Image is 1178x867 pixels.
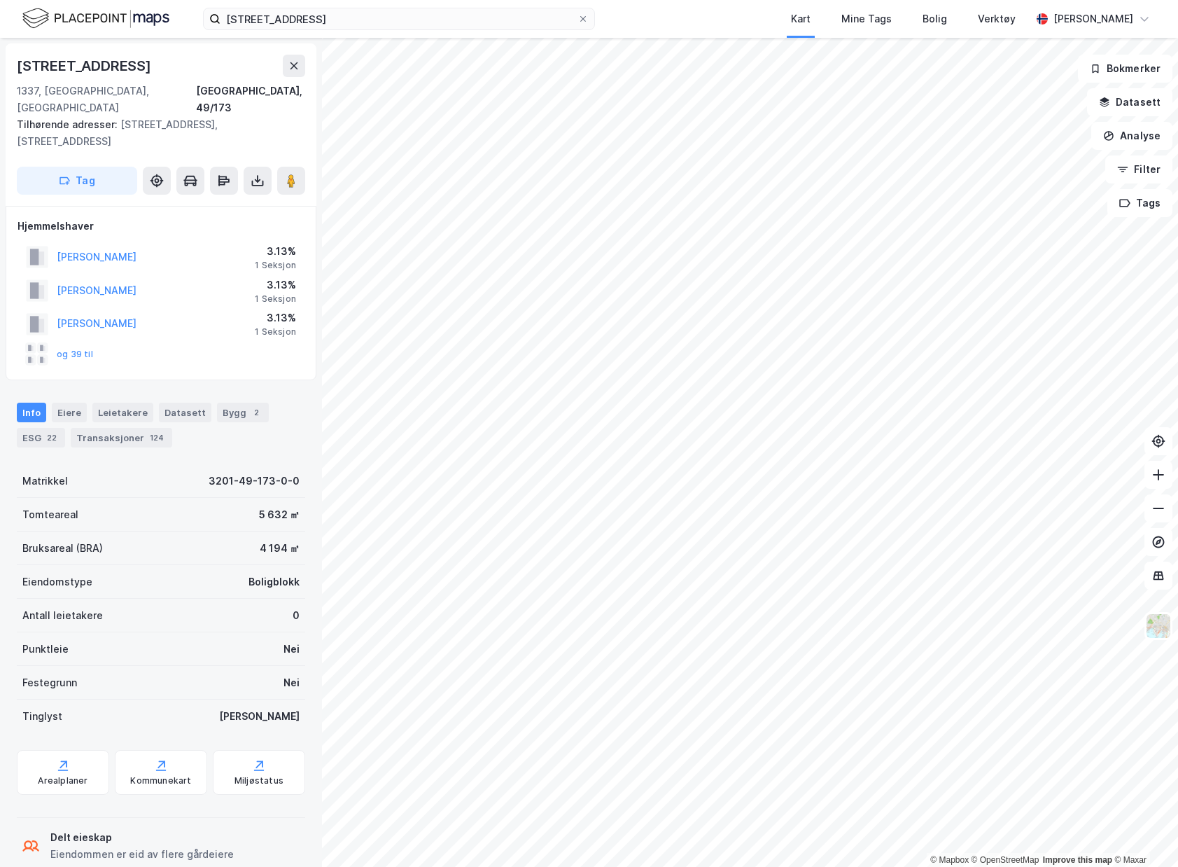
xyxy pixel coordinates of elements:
div: Festegrunn [22,674,77,691]
a: Mapbox [930,855,969,865]
div: 5 632 ㎡ [259,506,300,523]
div: Kart [791,11,811,27]
div: 0 [293,607,300,624]
div: [STREET_ADDRESS] [17,55,154,77]
div: Antall leietakere [22,607,103,624]
div: Miljøstatus [234,775,283,786]
div: 4 194 ㎡ [260,540,300,557]
span: Tilhørende adresser: [17,118,120,130]
div: 1 Seksjon [255,260,296,271]
a: Improve this map [1043,855,1112,865]
div: Eiendomstype [22,574,92,590]
div: ESG [17,428,65,448]
div: Leietakere [92,403,153,422]
div: Kontrollprogram for chat [1108,800,1178,867]
div: Arealplaner [38,775,87,786]
div: Kommunekart [130,775,191,786]
button: Bokmerker [1078,55,1172,83]
div: Mine Tags [841,11,892,27]
div: Delt eieskap [50,829,234,846]
div: Verktøy [978,11,1016,27]
button: Tag [17,167,137,195]
div: 3.13% [255,277,296,293]
div: 1337, [GEOGRAPHIC_DATA], [GEOGRAPHIC_DATA] [17,83,196,116]
div: Boligblokk [248,574,300,590]
div: Punktleie [22,641,69,658]
div: Nei [283,674,300,691]
button: Analyse [1091,122,1172,150]
div: Bygg [217,403,269,422]
div: [STREET_ADDRESS], [STREET_ADDRESS] [17,116,294,150]
div: Eiendommen er eid av flere gårdeiere [50,846,234,863]
div: Info [17,403,46,422]
div: Transaksjoner [71,428,172,448]
div: 3.13% [255,243,296,260]
img: logo.f888ab2527a4732fd821a326f86c7f29.svg [22,6,169,31]
div: Matrikkel [22,473,68,490]
div: 22 [44,431,59,445]
div: Bruksareal (BRA) [22,540,103,557]
div: Tinglyst [22,708,62,725]
div: Bolig [923,11,947,27]
button: Datasett [1087,88,1172,116]
iframe: Chat Widget [1108,800,1178,867]
div: 1 Seksjon [255,293,296,305]
div: [GEOGRAPHIC_DATA], 49/173 [196,83,305,116]
input: Søk på adresse, matrikkel, gårdeiere, leietakere eller personer [220,8,577,29]
button: Tags [1107,189,1172,217]
div: Eiere [52,403,87,422]
div: 2 [249,405,263,419]
div: 1 Seksjon [255,326,296,338]
div: 124 [147,431,167,445]
div: Tomteareal [22,506,78,523]
img: Z [1145,613,1172,639]
div: Datasett [159,403,211,422]
div: 3.13% [255,310,296,326]
div: [PERSON_NAME] [1053,11,1133,27]
a: OpenStreetMap [972,855,1039,865]
div: Nei [283,641,300,658]
div: [PERSON_NAME] [219,708,300,725]
div: 3201-49-173-0-0 [209,473,300,490]
button: Filter [1105,155,1172,183]
div: Hjemmelshaver [17,218,304,235]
